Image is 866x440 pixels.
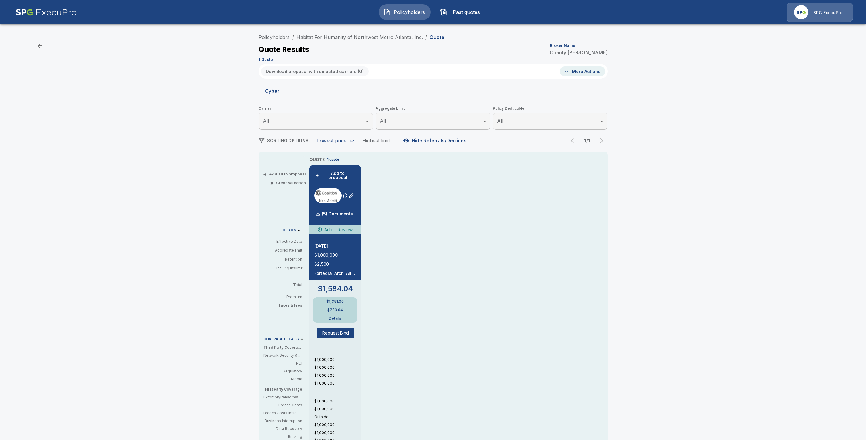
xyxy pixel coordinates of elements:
p: $1,351.00 [326,300,344,303]
span: Past quotes [450,8,483,16]
p: Auto - Review [324,226,353,233]
p: $1,000,000 [314,422,361,428]
button: Past quotes IconPast quotes [436,4,488,20]
p: PCI: Covers fines or penalties imposed by banks or credit card companies [263,361,302,366]
button: +Add to proposal [314,170,356,181]
p: $1,584.04 [318,285,353,292]
img: coalitioncyber [316,188,338,197]
span: Request Bind [317,328,359,338]
p: Quote [430,35,444,40]
p: $2,500 [314,262,356,266]
span: + [263,172,267,176]
button: Hide Referrals/Declines [402,135,469,146]
p: Extortion/Ransomware: Covers damage and payments from an extortion / ransomware event [263,395,302,400]
p: Charity [PERSON_NAME] [550,50,608,55]
span: Carrier [259,105,373,112]
span: All [497,118,503,124]
p: $1,000,000 [314,406,361,412]
p: $1,000,000 [314,365,361,370]
p: Premium [263,295,307,299]
button: Request Bind [317,328,354,338]
p: $1,000,000 [314,381,361,386]
button: Policyholders IconPolicyholders [379,4,431,20]
span: × [270,181,274,185]
img: Past quotes Icon [440,8,447,16]
p: $1,000,000 [314,357,361,362]
p: 1 / 1 [581,138,593,143]
a: Habitat For Humanity of Northwest Metro Atlanta, Inc. [296,34,423,40]
button: +Add all to proposal [264,172,306,176]
p: Aggregate limit [263,248,302,253]
p: Third Party Coverage [263,345,307,350]
button: Cyber [259,84,286,98]
p: Non-Admitted [319,198,340,203]
img: Policyholders Icon [383,8,390,16]
img: Agency Icon [794,5,808,19]
p: Breach Costs Inside/Outside: Will the breach costs erode the aggregate limit (inside) or are sepa... [263,410,302,416]
li: / [425,34,427,41]
p: 1 quote [327,157,339,162]
p: Bricking: When computers and electronic hardware are damaged beyond repair [263,434,302,439]
p: Effective Date [263,239,302,244]
p: Quote Results [259,46,309,53]
span: All [263,118,269,124]
a: Policyholders [259,34,290,40]
p: $1,000,000 [314,398,361,404]
p: Total [263,283,307,287]
button: Details [322,317,349,320]
p: Fortegra, Arch, Allianz, Aspen, Vantage [314,271,356,275]
p: Issuing Insurer [263,265,302,271]
p: Data Recovery: The cost of recovering lost data [263,426,302,432]
p: $1,000,000 [314,253,356,257]
p: 1 Quote [259,58,273,62]
p: COVERAGE DETAILS [263,338,299,341]
nav: breadcrumb [259,34,444,41]
p: Breach Costs: Covers breach costs from an attack [263,402,302,408]
p: (5) Documents [322,212,353,216]
span: Policy Deductible [493,105,608,112]
span: Aggregate Limit [376,105,490,112]
p: Retention [263,257,302,262]
p: $233.04 [327,308,343,312]
p: Network Security & Privacy Liability: Third party liability costs [263,353,302,358]
span: SORTING OPTIONS: [267,138,310,143]
p: Taxes & fees [263,304,307,307]
li: / [292,34,294,41]
img: AA Logo [15,3,77,22]
p: Business Interruption: Covers lost profits incurred due to not operating [263,418,302,424]
p: QUOTE [309,157,325,163]
span: Policyholders [393,8,426,16]
button: More Actions [560,66,605,76]
p: $1,000,000 [314,430,361,435]
p: Outside [314,414,361,420]
button: ×Clear selection [271,181,306,185]
div: Lowest price [317,138,346,144]
p: Regulatory: In case you're fined by regulators (e.g., for breaching consumer privacy) [263,368,302,374]
p: $1,000,000 [314,373,361,378]
a: Agency IconSPG ExecuPro [787,3,853,22]
p: Media: When your content triggers legal action against you (e.g. - libel, plagiarism) [263,376,302,382]
p: Broker Name [550,44,575,48]
p: SPG ExecuPro [813,10,843,16]
p: First Party Coverage [263,387,307,392]
span: All [380,118,386,124]
p: DETAILS [281,228,296,232]
button: Download proposal with selected carriers (0) [261,66,369,76]
p: [DATE] [314,244,356,248]
span: + [315,173,319,178]
div: Highest limit [362,138,390,144]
